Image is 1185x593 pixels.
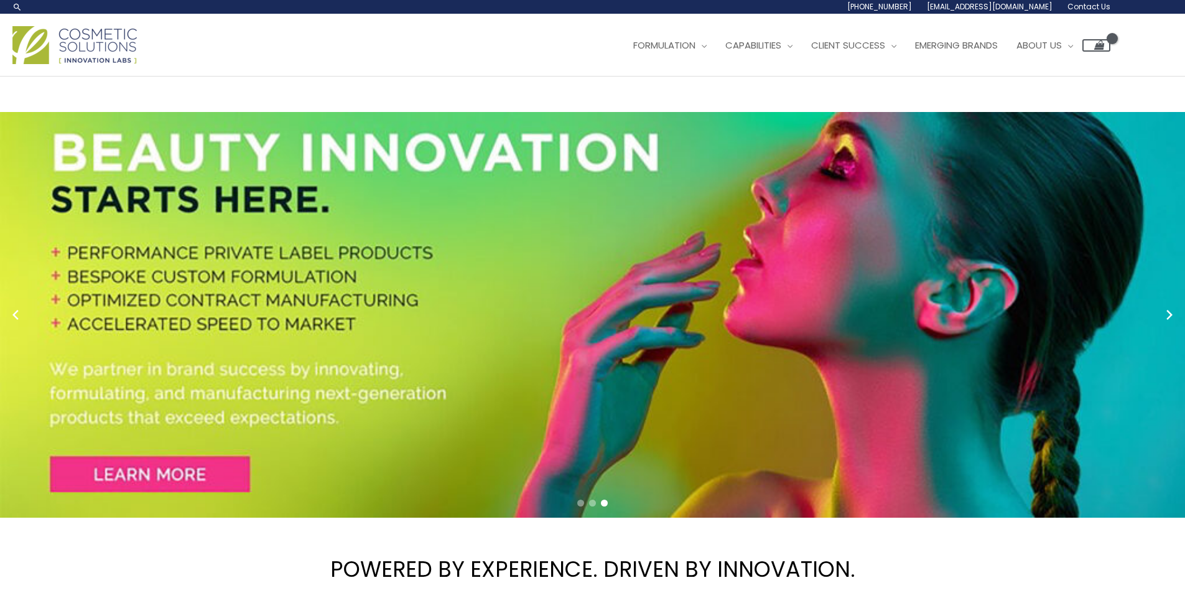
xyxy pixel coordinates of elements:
[12,2,22,12] a: Search icon link
[847,1,912,12] span: [PHONE_NUMBER]
[12,26,137,64] img: Cosmetic Solutions Logo
[802,27,906,64] a: Client Success
[811,39,885,52] span: Client Success
[577,500,584,507] span: Go to slide 1
[624,27,716,64] a: Formulation
[615,27,1110,64] nav: Site Navigation
[716,27,802,64] a: Capabilities
[1067,1,1110,12] span: Contact Us
[6,306,25,324] button: Previous slide
[906,27,1007,64] a: Emerging Brands
[927,1,1053,12] span: [EMAIL_ADDRESS][DOMAIN_NAME]
[589,500,596,507] span: Go to slide 2
[1016,39,1062,52] span: About Us
[1082,39,1110,52] a: View Shopping Cart, empty
[725,39,781,52] span: Capabilities
[601,500,608,507] span: Go to slide 3
[1160,306,1179,324] button: Next slide
[1007,27,1082,64] a: About Us
[915,39,998,52] span: Emerging Brands
[633,39,695,52] span: Formulation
